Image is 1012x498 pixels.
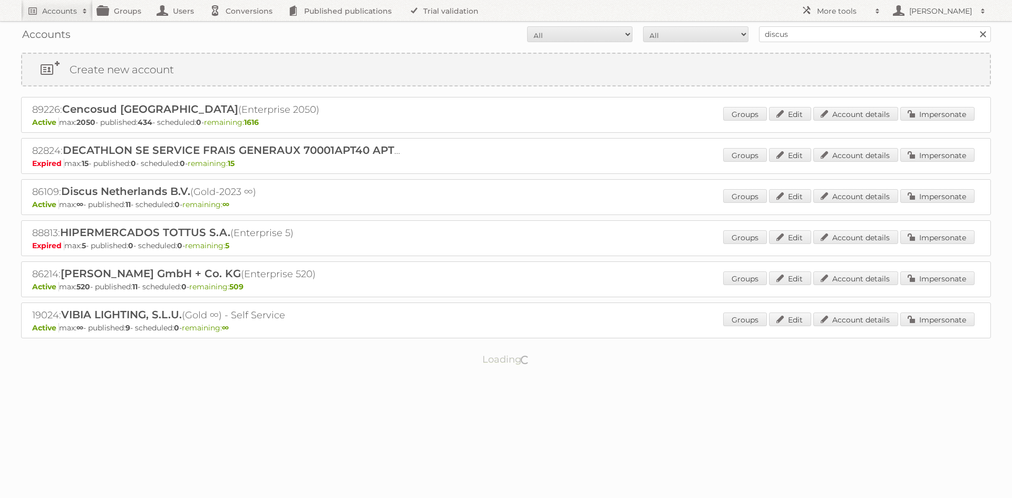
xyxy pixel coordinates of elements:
[900,107,975,121] a: Impersonate
[222,323,229,333] strong: ∞
[723,148,767,162] a: Groups
[32,159,980,168] p: max: - published: - scheduled: -
[813,230,898,244] a: Account details
[76,323,83,333] strong: ∞
[32,323,59,333] span: Active
[769,107,811,121] a: Edit
[222,200,229,209] strong: ∞
[723,230,767,244] a: Groups
[813,189,898,203] a: Account details
[32,282,980,291] p: max: - published: - scheduled: -
[817,6,870,16] h2: More tools
[900,230,975,244] a: Impersonate
[32,226,401,240] h2: 88813: (Enterprise 5)
[61,185,190,198] span: Discus Netherlands B.V.
[182,323,229,333] span: remaining:
[244,118,259,127] strong: 1616
[180,159,185,168] strong: 0
[900,271,975,285] a: Impersonate
[61,308,182,321] span: VIBIA LIGHTING, S.L.U.
[228,159,235,168] strong: 15
[131,159,136,168] strong: 0
[76,118,95,127] strong: 2050
[32,159,64,168] span: Expired
[32,144,401,158] h2: 82824: (Enterprise 15)
[900,148,975,162] a: Impersonate
[60,226,230,239] span: HIPERMERCADOS TOTTUS S.A.
[82,241,86,250] strong: 5
[32,200,59,209] span: Active
[32,118,59,127] span: Active
[229,282,244,291] strong: 509
[900,189,975,203] a: Impersonate
[32,282,59,291] span: Active
[138,118,152,127] strong: 434
[174,200,180,209] strong: 0
[723,313,767,326] a: Groups
[204,118,259,127] span: remaining:
[22,54,990,85] a: Create new account
[32,241,980,250] p: max: - published: - scheduled: -
[42,6,77,16] h2: Accounts
[185,241,229,250] span: remaining:
[813,313,898,326] a: Account details
[177,241,182,250] strong: 0
[196,118,201,127] strong: 0
[907,6,975,16] h2: [PERSON_NAME]
[182,200,229,209] span: remaining:
[900,313,975,326] a: Impersonate
[181,282,187,291] strong: 0
[82,159,89,168] strong: 15
[769,313,811,326] a: Edit
[132,282,138,291] strong: 11
[769,148,811,162] a: Edit
[769,189,811,203] a: Edit
[62,103,238,115] span: Cencosud [GEOGRAPHIC_DATA]
[225,241,229,250] strong: 5
[32,267,401,281] h2: 86214: (Enterprise 520)
[128,241,133,250] strong: 0
[32,103,401,116] h2: 89226: (Enterprise 2050)
[76,282,90,291] strong: 520
[813,271,898,285] a: Account details
[174,323,179,333] strong: 0
[76,200,83,209] strong: ∞
[769,271,811,285] a: Edit
[813,107,898,121] a: Account details
[813,148,898,162] a: Account details
[189,282,244,291] span: remaining:
[723,107,767,121] a: Groups
[61,267,241,280] span: [PERSON_NAME] GmbH + Co. KG
[723,271,767,285] a: Groups
[32,241,64,250] span: Expired
[32,185,401,199] h2: 86109: (Gold-2023 ∞)
[188,159,235,168] span: remaining:
[723,189,767,203] a: Groups
[32,323,980,333] p: max: - published: - scheduled: -
[125,323,130,333] strong: 9
[32,308,401,322] h2: 19024: (Gold ∞) - Self Service
[125,200,131,209] strong: 11
[449,349,563,370] p: Loading
[32,118,980,127] p: max: - published: - scheduled: -
[769,230,811,244] a: Edit
[63,144,532,157] span: DECATHLON SE SERVICE FRAIS GENERAUX 70001APT40 APTONIA (Nutritions et soins)
[32,200,980,209] p: max: - published: - scheduled: -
